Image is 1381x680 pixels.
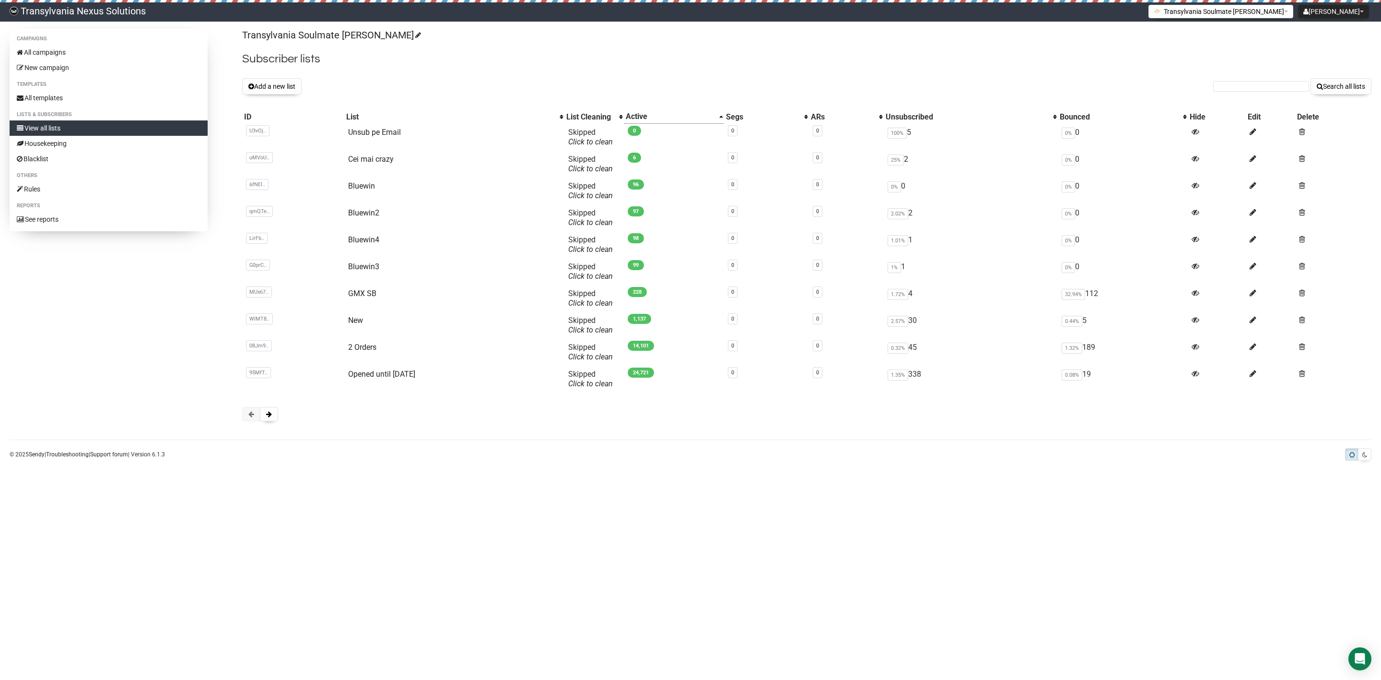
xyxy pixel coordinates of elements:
[566,112,614,122] div: List Cleaning
[568,245,613,254] a: Click to clean
[1248,112,1293,122] div: Edit
[568,218,613,227] a: Click to clean
[628,341,654,351] span: 14,101
[246,206,273,217] span: qmQTe..
[888,316,908,327] span: 2.57%
[1311,78,1371,95] button: Search all lists
[809,110,884,124] th: ARs: No sort applied, activate to apply an ascending sort
[564,110,624,124] th: List Cleaning: No sort applied, activate to apply an ascending sort
[731,343,734,349] a: 0
[888,208,908,219] span: 2.02%
[1058,124,1188,151] td: 0
[1188,110,1246,124] th: Hide: No sort applied, sorting is disabled
[10,60,208,75] a: New campaign
[348,128,401,137] a: Unsub pe Email
[246,125,269,136] span: U3vOj..
[244,112,342,122] div: ID
[1190,112,1244,122] div: Hide
[246,313,273,324] span: WlMT8..
[731,155,734,161] a: 0
[246,152,273,163] span: uMVoU..
[884,258,1057,285] td: 1
[888,235,908,246] span: 1.01%
[884,151,1057,178] td: 2
[1148,5,1293,18] button: Transylvania Soulmate [PERSON_NAME]
[816,155,819,161] a: 0
[10,45,208,60] a: All campaigns
[242,110,344,124] th: ID: No sort applied, sorting is disabled
[1062,370,1082,381] span: 0.08%
[624,110,724,124] th: Active: Ascending sort applied, activate to apply a descending sort
[884,366,1057,393] td: 338
[568,298,613,308] a: Click to clean
[628,179,644,190] span: 96
[568,370,613,388] span: Skipped
[568,191,613,200] a: Click to clean
[816,343,819,349] a: 0
[816,208,819,215] a: 0
[568,128,613,146] span: Skipped
[816,181,819,188] a: 0
[1058,151,1188,178] td: 0
[626,112,714,121] div: Active
[1154,7,1161,15] img: 1.png
[1062,289,1085,300] span: 32.94%
[816,235,819,241] a: 0
[10,449,165,460] p: © 2025 | | | Version 6.1.3
[816,289,819,295] a: 0
[628,287,647,297] span: 228
[884,312,1057,339] td: 30
[1062,208,1075,219] span: 0%
[628,260,644,270] span: 99
[628,314,651,324] span: 1,137
[731,128,734,134] a: 0
[816,316,819,322] a: 0
[568,316,613,334] span: Skipped
[1062,128,1075,139] span: 0%
[628,126,641,136] span: 0
[1246,110,1295,124] th: Edit: No sort applied, sorting is disabled
[884,110,1057,124] th: Unsubscribed: No sort applied, activate to apply an ascending sort
[888,155,904,166] span: 25%
[1062,316,1082,327] span: 0.44%
[568,272,613,281] a: Click to clean
[10,170,208,181] li: Others
[246,367,271,378] span: 95MfT..
[242,29,420,41] a: Transylvania Soulmate [PERSON_NAME]
[10,200,208,212] li: Reports
[568,352,613,361] a: Click to clean
[568,379,613,388] a: Click to clean
[10,79,208,90] li: Templates
[1058,258,1188,285] td: 0
[731,370,734,376] a: 0
[731,262,734,268] a: 0
[568,164,613,173] a: Click to clean
[628,368,654,378] span: 24,721
[568,262,613,281] span: Skipped
[731,235,734,241] a: 0
[348,370,415,379] a: Opened until [DATE]
[90,451,128,458] a: Support forum
[10,151,208,167] a: Blacklist
[888,343,908,354] span: 0.32%
[1295,110,1371,124] th: Delete: No sort applied, sorting is disabled
[888,262,901,273] span: 1%
[348,208,379,217] a: Bluewin2
[816,128,819,134] a: 0
[246,340,272,351] span: 08Jm9..
[628,153,641,163] span: 6
[1298,5,1369,18] button: [PERSON_NAME]
[1058,285,1188,312] td: 112
[568,155,613,173] span: Skipped
[10,33,208,45] li: Campaigns
[348,235,379,244] a: Bluewin4
[242,78,302,95] button: Add a new list
[731,181,734,188] a: 0
[1058,231,1188,258] td: 0
[1058,366,1188,393] td: 19
[348,181,375,191] a: Bluewin
[1058,178,1188,204] td: 0
[10,181,208,197] a: Rules
[346,112,555,122] div: List
[888,289,908,300] span: 1.72%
